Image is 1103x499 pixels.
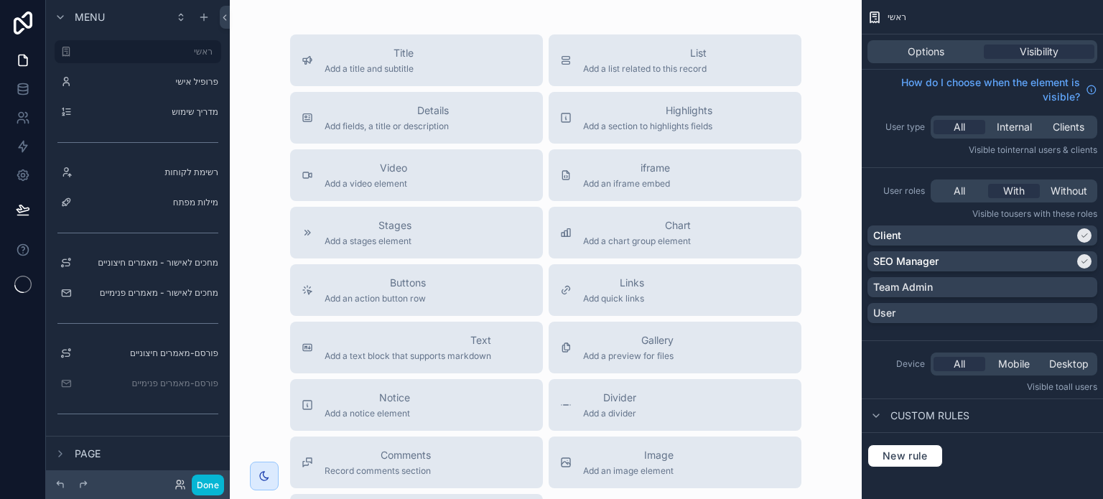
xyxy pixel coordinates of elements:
a: רשימת לקוחות [55,161,221,184]
span: Clients [1053,120,1084,134]
span: Add a section to highlights fields [583,121,712,132]
span: Add an iframe embed [583,178,670,190]
span: Buttons [325,276,426,290]
button: GalleryAdd a preview for files [549,322,801,373]
a: קטלוג אתרים חיצוניים [55,432,221,455]
span: Add a list related to this record [583,63,707,75]
span: Video [325,161,407,175]
a: מחכים לאישור - מאמרים פנימיים [55,281,221,304]
span: With [1003,184,1025,198]
button: VideoAdd a video element [290,149,543,201]
span: Add a stages element [325,235,411,247]
a: פרופיל אישי [55,70,221,93]
button: ChartAdd a chart group element [549,207,801,258]
span: Gallery [583,333,674,348]
label: פרופיל אישי [78,76,218,88]
span: Record comments section [325,465,431,477]
p: Visible to [867,381,1097,393]
button: TitleAdd a title and subtitle [290,34,543,86]
span: Page [75,447,101,461]
span: List [583,46,707,60]
a: How do I choose when the element is visible? [867,75,1097,104]
button: ListAdd a list related to this record [549,34,801,86]
span: Mobile [998,357,1030,371]
p: Team Admin [873,280,933,294]
span: Desktop [1049,357,1089,371]
button: TextAdd a text block that supports markdown [290,322,543,373]
span: Title [325,46,414,60]
button: DividerAdd a divider [549,379,801,431]
span: Internal users & clients [1005,144,1097,155]
label: ראשי [78,46,213,57]
span: Notice [325,391,410,405]
span: How do I choose when the element is visible? [867,75,1080,104]
span: All [954,120,965,134]
p: SEO Manager [873,254,939,269]
span: Add quick links [583,293,644,304]
button: ButtonsAdd an action button row [290,264,543,316]
span: Without [1051,184,1087,198]
button: New rule [867,444,943,467]
label: Device [867,358,925,370]
span: Add an image element [583,465,674,477]
span: Add a notice element [325,408,410,419]
label: מדריך שימוש [78,106,218,118]
span: Users with these roles [1009,208,1097,219]
a: מילות מפתח [55,191,221,214]
span: Internal [997,120,1032,134]
a: מחכים לאישור - מאמרים חיצוניים [55,251,221,274]
span: ראשי [888,11,906,23]
label: מחכים לאישור - מאמרים פנימיים [78,287,218,299]
span: Links [583,276,644,290]
a: ראשי [55,40,221,63]
span: Add an action button row [325,293,426,304]
span: all users [1064,381,1097,392]
span: Options [908,45,944,59]
span: Add a title and subtitle [325,63,414,75]
button: LinksAdd quick links [549,264,801,316]
span: Comments [325,448,431,462]
span: Add a video element [325,178,407,190]
button: HighlightsAdd a section to highlights fields [549,92,801,144]
span: Divider [583,391,636,405]
a: פורסם-מאמרים פנימיים [55,372,221,395]
span: Add a text block that supports markdown [325,350,491,362]
span: iframe [583,161,670,175]
label: User roles [867,185,925,197]
span: Add a divider [583,408,636,419]
label: רשימת לקוחות [78,167,218,178]
span: Add a preview for files [583,350,674,362]
span: New rule [877,449,934,462]
label: מילות מפתח [78,197,218,208]
button: CommentsRecord comments section [290,437,543,488]
button: Done [192,475,224,495]
span: Visibility [1020,45,1058,59]
label: User type [867,121,925,133]
span: Text [325,333,491,348]
a: מדריך שימוש [55,101,221,123]
button: StagesAdd a stages element [290,207,543,258]
label: פורסם-מאמרים חיצוניים [78,348,218,359]
span: Image [583,448,674,462]
p: Visible to [867,208,1097,220]
span: Highlights [583,103,712,118]
p: Visible to [867,144,1097,156]
span: Add fields, a title or description [325,121,449,132]
span: Menu [75,10,105,24]
p: Client [873,228,901,243]
button: NoticeAdd a notice element [290,379,543,431]
button: DetailsAdd fields, a title or description [290,92,543,144]
button: ImageAdd an image element [549,437,801,488]
span: Add a chart group element [583,235,691,247]
label: פורסם-מאמרים פנימיים [78,378,218,389]
span: Details [325,103,449,118]
p: User [873,306,895,320]
label: מחכים לאישור - מאמרים חיצוניים [78,257,218,269]
a: פורסם-מאמרים חיצוניים [55,342,221,365]
span: Custom rules [890,409,969,423]
span: All [954,184,965,198]
span: Stages [325,218,411,233]
button: iframeAdd an iframe embed [549,149,801,201]
span: All [954,357,965,371]
span: Chart [583,218,691,233]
